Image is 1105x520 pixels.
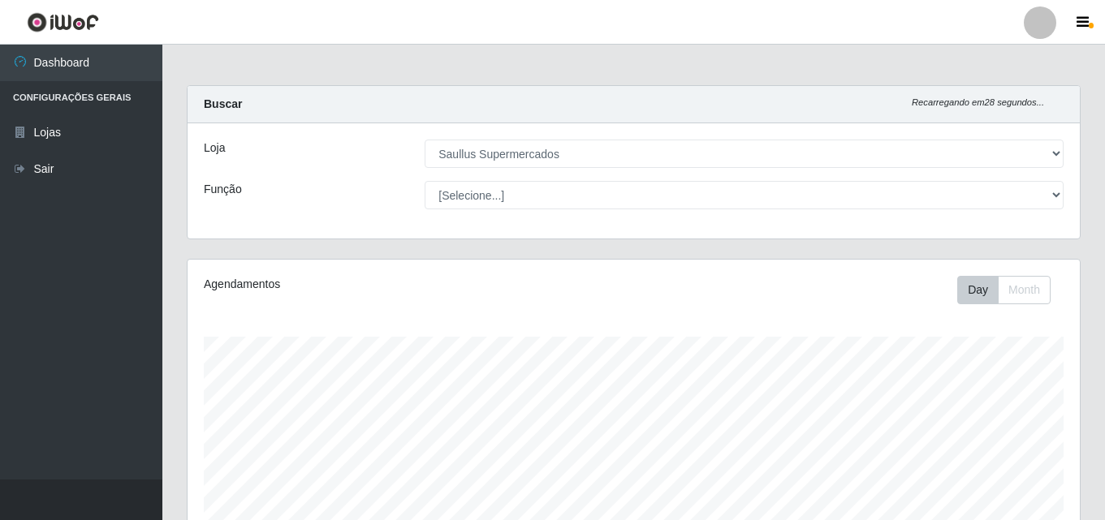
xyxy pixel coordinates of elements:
[204,181,242,198] label: Função
[204,276,548,293] div: Agendamentos
[204,140,225,157] label: Loja
[998,276,1051,304] button: Month
[912,97,1044,107] i: Recarregando em 28 segundos...
[27,12,99,32] img: CoreUI Logo
[957,276,1064,304] div: Toolbar with button groups
[957,276,999,304] button: Day
[957,276,1051,304] div: First group
[204,97,242,110] strong: Buscar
